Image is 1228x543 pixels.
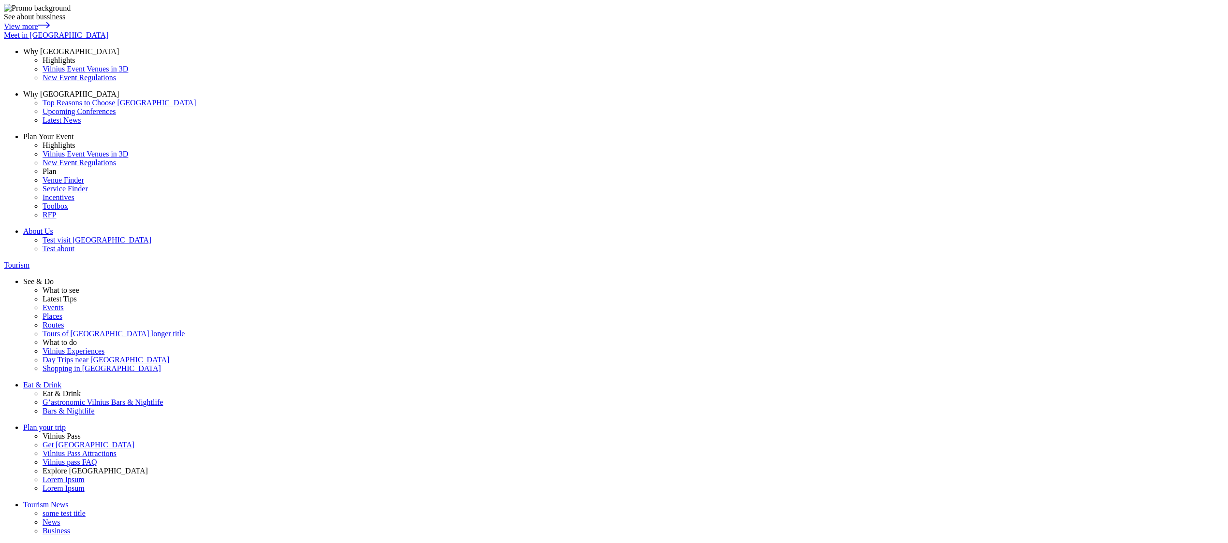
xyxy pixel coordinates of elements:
span: Eat & Drink [23,381,61,389]
a: RFP [43,211,1224,219]
span: Plan [43,167,56,175]
span: About Us [23,227,53,235]
a: Tours of [GEOGRAPHIC_DATA] longer title [43,329,1224,338]
a: Vilnius Experiences [43,347,1224,356]
a: Eat & Drink [23,381,1224,389]
span: Toolbox [43,202,68,210]
span: Shopping in [GEOGRAPHIC_DATA] [43,364,161,372]
a: Vilnius Pass Attractions [43,449,1224,458]
span: Business [43,527,70,535]
a: G’astronomic Vilnius Bars & Nightlife [43,398,1224,407]
a: Service Finder [43,185,1224,193]
span: New Event Regulations [43,158,116,167]
span: Highlights [43,56,75,64]
span: Incentives [43,193,74,201]
span: Plan Your Event [23,132,73,141]
span: Routes [43,321,64,329]
a: Events [43,303,1224,312]
span: Vilnius Pass [43,432,81,440]
div: See about bussiness [4,13,1224,21]
span: Vilnius Event Venues in 3D [43,65,128,73]
span: Places [43,312,62,320]
a: Tourism [4,261,1224,270]
a: Vilnius pass FAQ [43,458,1224,467]
a: Plan your trip [23,423,1224,432]
span: Tours of [GEOGRAPHIC_DATA] longer title [43,329,185,338]
span: G’astronomic Vilnius Bars & Nightlife [43,398,163,406]
a: Shopping in [GEOGRAPHIC_DATA] [43,364,1224,373]
span: Plan your trip [23,423,66,431]
span: See & Do [23,277,54,286]
a: Toolbox [43,202,1224,211]
span: Explore [GEOGRAPHIC_DATA] [43,467,148,475]
span: Latest Tips [43,295,77,303]
span: Bars & Nightlife [43,407,95,415]
span: Service Finder [43,185,88,193]
span: Venue Finder [43,176,84,184]
span: Lorem Ipsum [43,475,85,484]
a: Business [43,527,1224,535]
span: Meet in [GEOGRAPHIC_DATA] [4,31,108,39]
a: Lorem Ipsum [43,475,1224,484]
a: Bars & Nightlife [43,407,1224,415]
span: News [43,518,60,526]
a: New Event Regulations [43,158,1224,167]
a: View more [4,22,50,30]
span: Eat & Drink [43,389,81,398]
span: Vilnius Experiences [43,347,104,355]
a: About Us [23,227,1224,236]
span: View more [4,22,38,30]
a: Places [43,312,1224,321]
span: Vilnius Event Venues in 3D [43,150,128,158]
a: Incentives [43,193,1224,202]
span: New Event Regulations [43,73,116,82]
a: Get [GEOGRAPHIC_DATA] [43,441,1224,449]
a: Latest News [43,116,1224,125]
span: Get [GEOGRAPHIC_DATA] [43,441,134,449]
a: some test title [43,509,1224,518]
a: Top Reasons to Choose [GEOGRAPHIC_DATA] [43,99,1224,107]
a: Vilnius Event Venues in 3D [43,150,1224,158]
span: Why [GEOGRAPHIC_DATA] [23,90,119,98]
span: Tourism News [23,500,69,509]
a: Meet in [GEOGRAPHIC_DATA] [4,31,1224,40]
a: Upcoming Conferences [43,107,1224,116]
a: Lorem Ipsum [43,484,1224,493]
a: News [43,518,1224,527]
span: Tourism [4,261,29,269]
a: Venue Finder [43,176,1224,185]
span: Vilnius pass FAQ [43,458,97,466]
a: Routes [43,321,1224,329]
span: Vilnius Pass Attractions [43,449,117,457]
a: Tourism News [23,500,1224,509]
img: Promo background [4,4,71,13]
span: What to do [43,338,77,346]
span: RFP [43,211,56,219]
a: Test visit [GEOGRAPHIC_DATA] [43,236,1224,244]
a: Day Trips near [GEOGRAPHIC_DATA] [43,356,1224,364]
span: Lorem Ipsum [43,484,85,492]
span: Highlights [43,141,75,149]
span: Day Trips near [GEOGRAPHIC_DATA] [43,356,169,364]
a: Test about [43,244,1224,253]
span: What to see [43,286,79,294]
span: Events [43,303,64,312]
a: New Event Regulations [43,73,1224,82]
span: Why [GEOGRAPHIC_DATA] [23,47,119,56]
a: Vilnius Event Venues in 3D [43,65,1224,73]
